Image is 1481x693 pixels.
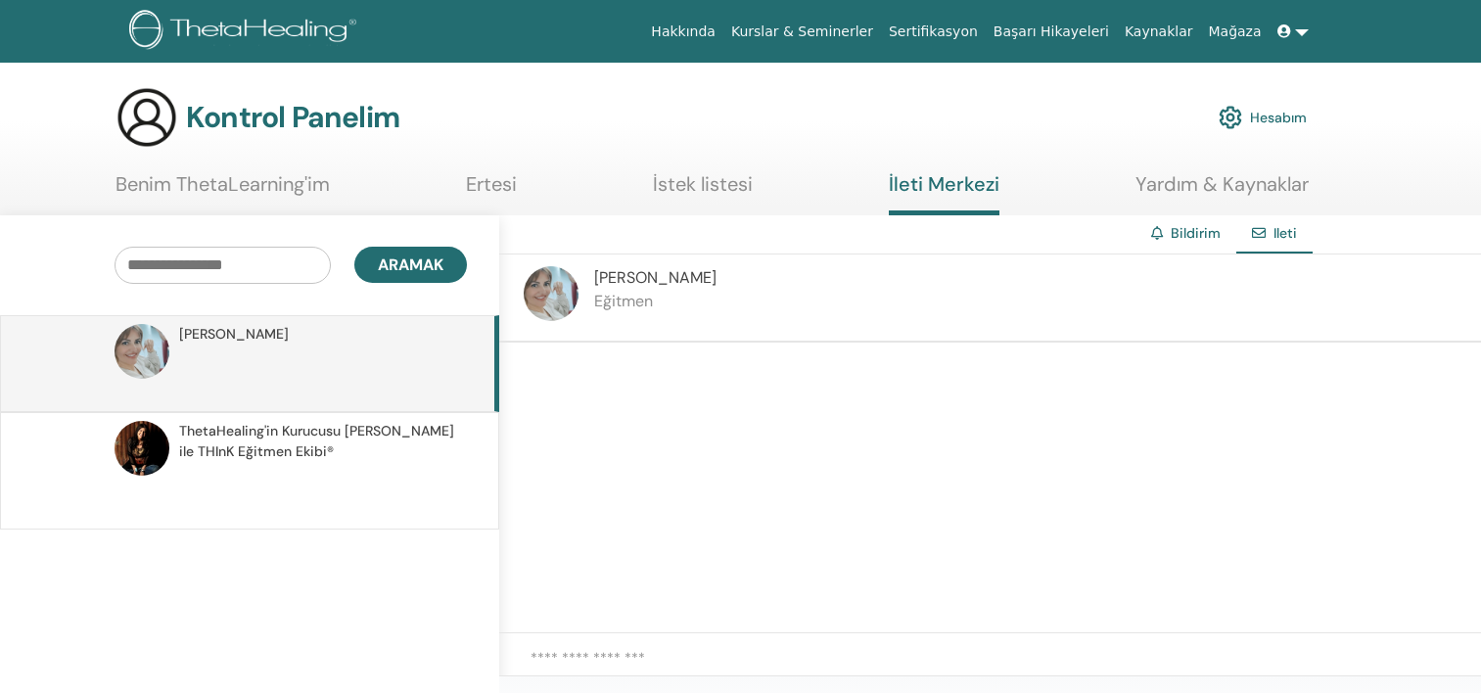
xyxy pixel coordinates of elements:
[186,100,399,135] h3: Kontrol Panelim
[115,324,169,379] img: default.jpg
[179,324,289,345] span: [PERSON_NAME]
[643,14,723,50] a: Hakkında
[594,267,717,288] span: [PERSON_NAME]
[1273,224,1297,242] span: Ileti
[1200,14,1269,50] a: Mağaza
[129,10,363,54] img: logo.png
[889,172,999,215] a: İleti Merkezi
[115,421,169,476] img: default.jpg
[594,290,717,313] p: Eğitmen
[1171,224,1221,242] a: Bildirim
[116,86,178,149] img: generic-user-icon.jpg
[1117,14,1201,50] a: Kaynaklar
[466,172,517,210] a: Ertesi
[1250,109,1307,126] font: Hesabım
[378,254,443,275] span: Aramak
[1219,101,1242,134] img: cog.svg
[723,14,881,50] a: Kurslar & Seminerler
[1219,96,1307,139] a: Hesabım
[653,172,753,210] a: İstek listesi
[986,14,1117,50] a: Başarı Hikayeleri
[179,421,457,462] span: ThetaHealing'in Kurucusu [PERSON_NAME] ile THInK Eğitmen Ekibi®
[1135,172,1309,210] a: Yardım & Kaynaklar
[354,247,467,283] button: Aramak
[881,14,986,50] a: Sertifikasyon
[524,266,579,321] img: default.jpg
[116,172,330,210] a: Benim ThetaLearning'im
